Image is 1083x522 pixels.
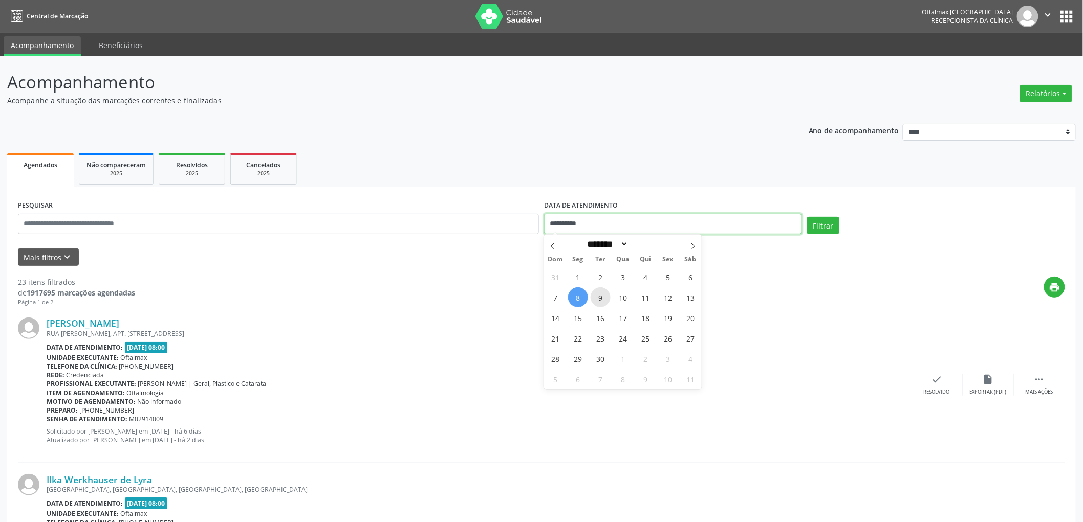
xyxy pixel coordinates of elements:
[18,298,135,307] div: Página 1 de 2
[27,288,135,298] strong: 1917695 marcações agendadas
[636,369,656,389] span: Outubro 9, 2025
[567,256,589,263] span: Seg
[1049,282,1060,293] i: print
[18,474,39,495] img: img
[546,267,566,287] span: Agosto 31, 2025
[636,267,656,287] span: Setembro 4, 2025
[636,349,656,369] span: Outubro 2, 2025
[138,379,267,388] span: [PERSON_NAME] | Geral, Plastico e Catarata
[612,256,634,263] span: Qua
[636,308,656,328] span: Setembro 18, 2025
[47,389,125,397] b: Item de agendamento:
[932,374,943,385] i: check
[127,389,164,397] span: Oftalmologia
[121,353,147,362] span: Oftalmax
[47,317,119,329] a: [PERSON_NAME]
[983,374,994,385] i: insert_drive_file
[1034,374,1045,385] i: 
[125,342,168,353] span: [DATE] 08:00
[92,36,150,54] a: Beneficiários
[658,349,678,369] span: Outubro 3, 2025
[584,239,629,249] select: Month
[47,427,912,444] p: Solicitado por [PERSON_NAME] em [DATE] - há 6 dias Atualizado por [PERSON_NAME] em [DATE] - há 2 ...
[86,170,146,177] div: 2025
[613,267,633,287] span: Setembro 3, 2025
[568,369,588,389] span: Outubro 6, 2025
[546,349,566,369] span: Setembro 28, 2025
[591,287,611,307] span: Setembro 9, 2025
[27,12,88,20] span: Central de Marcação
[681,349,701,369] span: Outubro 4, 2025
[924,389,950,396] div: Resolvido
[681,369,701,389] span: Outubro 11, 2025
[634,256,657,263] span: Qui
[121,509,147,518] span: Oftalmax
[18,277,135,287] div: 23 itens filtrados
[47,415,127,423] b: Senha de atendimento:
[922,8,1013,16] div: Oftalmax [GEOGRAPHIC_DATA]
[658,308,678,328] span: Setembro 19, 2025
[681,328,701,348] span: Setembro 27, 2025
[247,161,281,169] span: Cancelados
[568,287,588,307] span: Setembro 8, 2025
[4,36,81,56] a: Acompanhamento
[47,329,912,338] div: RUA [PERSON_NAME], APT. [STREET_ADDRESS]
[809,124,899,137] p: Ano de acompanhamento
[658,287,678,307] span: Setembro 12, 2025
[1017,6,1038,27] img: img
[1020,85,1072,102] button: Relatórios
[970,389,1007,396] div: Exportar (PDF)
[568,349,588,369] span: Setembro 29, 2025
[546,308,566,328] span: Setembro 14, 2025
[47,353,119,362] b: Unidade executante:
[544,256,567,263] span: Dom
[568,328,588,348] span: Setembro 22, 2025
[657,256,679,263] span: Sex
[613,308,633,328] span: Setembro 17, 2025
[138,397,182,406] span: Não informado
[125,497,168,509] span: [DATE] 08:00
[47,362,117,371] b: Telefone da clínica:
[47,406,78,415] b: Preparo:
[67,371,104,379] span: Credenciada
[129,415,164,423] span: M02914009
[658,267,678,287] span: Setembro 5, 2025
[591,369,611,389] span: Outubro 7, 2025
[681,287,701,307] span: Setembro 13, 2025
[62,252,73,263] i: keyboard_arrow_down
[591,308,611,328] span: Setembro 16, 2025
[807,217,839,234] button: Filtrar
[47,397,136,406] b: Motivo de agendamento:
[546,287,566,307] span: Setembro 7, 2025
[568,267,588,287] span: Setembro 1, 2025
[47,509,119,518] b: Unidade executante:
[681,308,701,328] span: Setembro 20, 2025
[18,198,53,214] label: PESQUISAR
[1038,6,1058,27] button: 
[546,328,566,348] span: Setembro 21, 2025
[47,499,123,508] b: Data de atendimento:
[80,406,135,415] span: [PHONE_NUMBER]
[544,198,618,214] label: DATA DE ATENDIMENTO
[119,362,174,371] span: [PHONE_NUMBER]
[613,349,633,369] span: Outubro 1, 2025
[568,308,588,328] span: Setembro 15, 2025
[658,369,678,389] span: Outubro 10, 2025
[1044,277,1065,298] button: print
[7,8,88,25] a: Central de Marcação
[166,170,218,177] div: 2025
[18,287,135,298] div: de
[7,70,755,95] p: Acompanhamento
[679,256,702,263] span: Sáb
[591,328,611,348] span: Setembro 23, 2025
[629,239,662,249] input: Year
[176,161,208,169] span: Resolvidos
[546,369,566,389] span: Outubro 5, 2025
[7,95,755,106] p: Acompanhe a situação das marcações correntes e finalizadas
[1058,8,1076,26] button: apps
[591,349,611,369] span: Setembro 30, 2025
[591,267,611,287] span: Setembro 2, 2025
[613,369,633,389] span: Outubro 8, 2025
[18,248,79,266] button: Mais filtroskeyboard_arrow_down
[589,256,612,263] span: Ter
